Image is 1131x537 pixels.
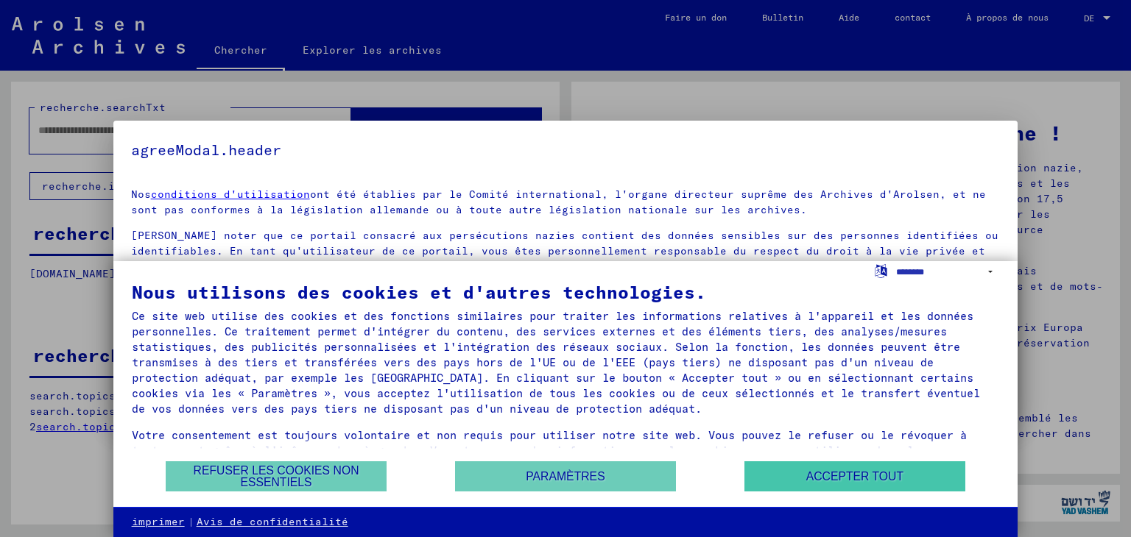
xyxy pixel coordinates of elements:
[526,470,605,483] font: Paramètres
[132,428,967,473] font: Votre consentement est toujours volontaire et non requis pour utiliser notre site web. Vous pouve...
[132,515,185,528] font: imprimer
[197,515,348,528] font: Avis de confidentialité
[806,470,903,483] font: Accepter tout
[131,188,151,201] font: Nos
[131,141,281,159] font: agreeModal.header
[132,309,980,416] font: Ce site web utilise des cookies et des fonctions similaires pour traiter les informations relativ...
[873,263,889,277] label: Sélectionner la langue
[131,229,998,304] font: [PERSON_NAME] noter que ce portail consacré aux persécutions nazies contient des données sensible...
[194,464,359,488] font: Refuser les cookies non essentiels
[131,188,986,216] font: ont été établies par le Comité international, l'organe directeur suprême des Archives d'Arolsen, ...
[896,261,999,282] select: Sélectionner la langue
[151,188,310,201] a: conditions d'utilisation
[132,281,706,303] font: Nous utilisons des cookies et d'autres technologies.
